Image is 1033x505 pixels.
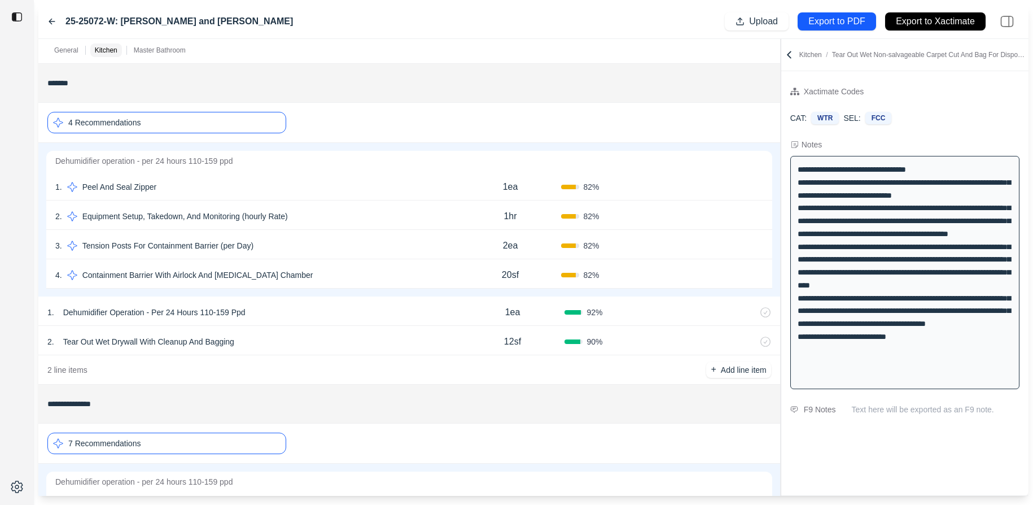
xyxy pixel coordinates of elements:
span: Tear Out Wet Non-salvageable Carpet Cut And Bag For Disposal [832,51,1027,59]
p: 7 Recommendations [68,438,141,449]
p: Text here will be exported as an F9 note. [852,404,1019,415]
p: Dehumidifier operation - per 24 hours 110-159 ppd [46,151,772,171]
button: Export to Xactimate [885,12,986,31]
p: 2 . [55,211,62,222]
img: right-panel.svg [995,9,1019,34]
p: Upload [749,15,778,28]
button: +Add line item [706,362,771,378]
p: Peel And Seal Zipper [78,179,161,195]
p: 1 . [47,307,54,318]
p: 1ea [503,180,518,194]
img: comment [790,406,798,413]
p: General [54,46,78,55]
p: Add line item [721,364,767,376]
div: F9 Notes [804,403,836,416]
p: Export to Xactimate [896,15,975,28]
p: 4 Recommendations [68,117,141,128]
div: FCC [865,112,892,124]
span: 92 % [587,307,603,318]
p: 20sf [502,268,519,282]
p: 4 . [55,269,62,281]
span: 90 % [587,336,603,347]
span: 82 % [584,211,599,222]
p: Dehumidifier operation - per 24 hours 110-159 ppd [46,472,772,492]
p: + [711,363,716,376]
label: 25-25072-W: [PERSON_NAME] and [PERSON_NAME] [65,15,293,28]
p: Export to PDF [808,15,865,28]
p: Kitchen [95,46,117,55]
p: 1hr [504,210,516,223]
p: 2 . [47,336,54,347]
p: Tension Posts For Containment Barrier (per Day) [78,238,258,254]
div: Notes [802,139,822,150]
p: Containment Barrier With Airlock And [MEDICAL_DATA] Chamber [78,267,318,283]
p: CAT: [790,112,807,124]
span: / [822,51,832,59]
div: Xactimate Codes [804,85,864,98]
p: 3 . [55,240,62,251]
p: 2 line items [47,364,87,376]
p: Kitchen [799,50,1026,59]
span: 82 % [584,269,599,281]
span: 82 % [584,240,599,251]
span: 82 % [584,181,599,193]
p: 1ea [505,306,520,319]
p: Dehumidifier Operation - Per 24 Hours 110-159 Ppd [59,304,250,320]
p: Master Bathroom [134,46,186,55]
p: SEL: [843,112,860,124]
button: Upload [725,12,789,31]
div: WTR [811,112,839,124]
img: toggle sidebar [11,11,23,23]
button: Export to PDF [798,12,876,31]
p: 2ea [503,239,518,252]
p: Tear Out Wet Drywall With Cleanup And Bagging [59,334,239,350]
p: Equipment Setup, Takedown, And Monitoring (hourly Rate) [78,208,292,224]
p: 1 . [55,181,62,193]
p: 12sf [504,335,521,349]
